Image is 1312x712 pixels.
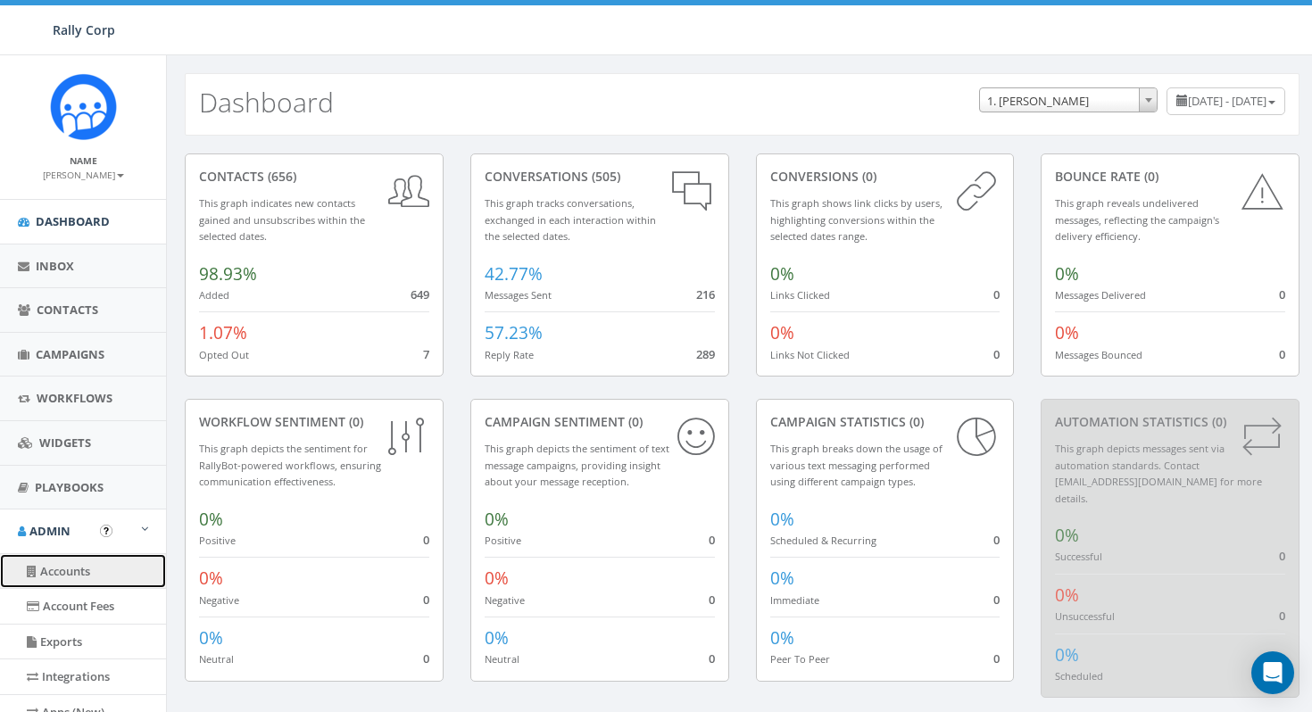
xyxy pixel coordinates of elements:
span: Campaigns [36,346,104,362]
span: Rally Corp [53,21,115,38]
span: (0) [859,168,876,185]
span: Dashboard [36,213,110,229]
small: Successful [1055,550,1102,563]
span: 0% [770,508,794,531]
span: 0 [1279,346,1285,362]
small: Links Not Clicked [770,348,850,361]
small: Scheduled [1055,669,1103,683]
span: 0 [993,532,1000,548]
span: (656) [264,168,296,185]
span: 0% [1055,321,1079,344]
small: Scheduled & Recurring [770,534,876,547]
small: Neutral [485,652,519,666]
small: Positive [485,534,521,547]
span: [DATE] - [DATE] [1188,93,1266,109]
div: Bounce Rate [1055,168,1285,186]
span: 0 [709,592,715,608]
span: 1.07% [199,321,247,344]
span: 0% [199,567,223,590]
small: Added [199,288,229,302]
span: Playbooks [35,479,104,495]
span: 0% [1055,262,1079,286]
small: Immediate [770,593,819,607]
span: 0% [1055,524,1079,547]
div: Open Intercom Messenger [1251,651,1294,694]
span: (0) [1208,413,1226,430]
small: [PERSON_NAME] [43,169,124,181]
h2: Dashboard [199,87,334,117]
span: 0% [1055,584,1079,607]
small: This graph depicts the sentiment of text message campaigns, providing insight about your message ... [485,442,669,488]
span: (0) [345,413,363,430]
span: (0) [625,413,643,430]
span: 0% [485,508,509,531]
small: Opted Out [199,348,249,361]
span: 289 [696,346,715,362]
span: 0% [770,262,794,286]
span: (0) [906,413,924,430]
small: This graph tracks conversations, exchanged in each interaction within the selected dates. [485,196,656,243]
small: Peer To Peer [770,652,830,666]
small: This graph shows link clicks by users, highlighting conversions within the selected dates range. [770,196,942,243]
small: Messages Sent [485,288,552,302]
span: 0% [485,567,509,590]
small: Unsuccessful [1055,609,1115,623]
span: Widgets [39,435,91,451]
span: (0) [1141,168,1158,185]
span: 0 [1279,286,1285,302]
span: 0 [993,286,1000,302]
span: 98.93% [199,262,257,286]
small: Neutral [199,652,234,666]
span: (505) [588,168,620,185]
span: 0% [199,508,223,531]
div: contacts [199,168,429,186]
span: 0 [423,592,429,608]
div: conversations [485,168,715,186]
img: Icon_1.png [50,73,117,140]
span: Contacts [37,302,98,318]
small: Negative [485,593,525,607]
small: Messages Delivered [1055,288,1146,302]
span: 0% [485,626,509,650]
span: 7 [423,346,429,362]
span: 649 [411,286,429,302]
span: Workflows [37,390,112,406]
span: 1. James Martin [980,88,1157,113]
div: Campaign Statistics [770,413,1001,431]
span: 0 [423,650,429,666]
small: Messages Bounced [1055,348,1142,361]
div: Campaign Sentiment [485,413,715,431]
span: 57.23% [485,321,543,344]
button: Open In-App Guide [100,525,112,537]
small: This graph breaks down the usage of various text messaging performed using different campaign types. [770,442,942,488]
span: 0% [770,321,794,344]
span: 0 [993,346,1000,362]
span: Admin [29,523,71,539]
span: 0 [1279,608,1285,624]
span: 0% [770,626,794,650]
small: Reply Rate [485,348,534,361]
span: 0 [423,532,429,548]
small: Links Clicked [770,288,830,302]
span: 0 [993,650,1000,666]
span: 1. James Martin [979,87,1158,112]
span: 0 [993,592,1000,608]
small: This graph reveals undelivered messages, reflecting the campaign's delivery efficiency. [1055,196,1219,243]
span: 216 [696,286,715,302]
div: conversions [770,168,1001,186]
small: This graph depicts the sentiment for RallyBot-powered workflows, ensuring communication effective... [199,442,381,488]
small: This graph indicates new contacts gained and unsubscribes within the selected dates. [199,196,365,243]
small: Positive [199,534,236,547]
span: 0 [709,532,715,548]
span: 0 [709,650,715,666]
div: Workflow Sentiment [199,413,429,431]
span: 0% [1055,643,1079,666]
span: 0% [199,626,223,650]
span: Inbox [36,258,74,274]
span: 0 [1279,548,1285,564]
span: 42.77% [485,262,543,286]
small: Name [70,154,97,167]
a: [PERSON_NAME] [43,166,124,182]
small: Negative [199,593,239,607]
span: 0% [770,567,794,590]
